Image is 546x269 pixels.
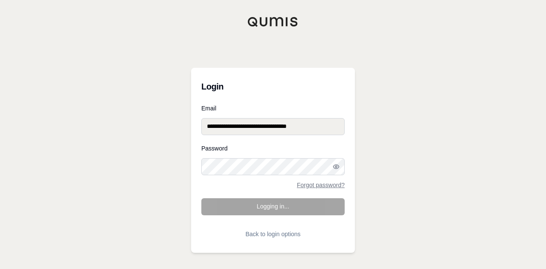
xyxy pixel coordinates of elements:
[201,105,345,111] label: Email
[201,145,345,151] label: Password
[201,226,345,243] button: Back to login options
[297,182,345,188] a: Forgot password?
[247,17,299,27] img: Qumis
[201,78,345,95] h3: Login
